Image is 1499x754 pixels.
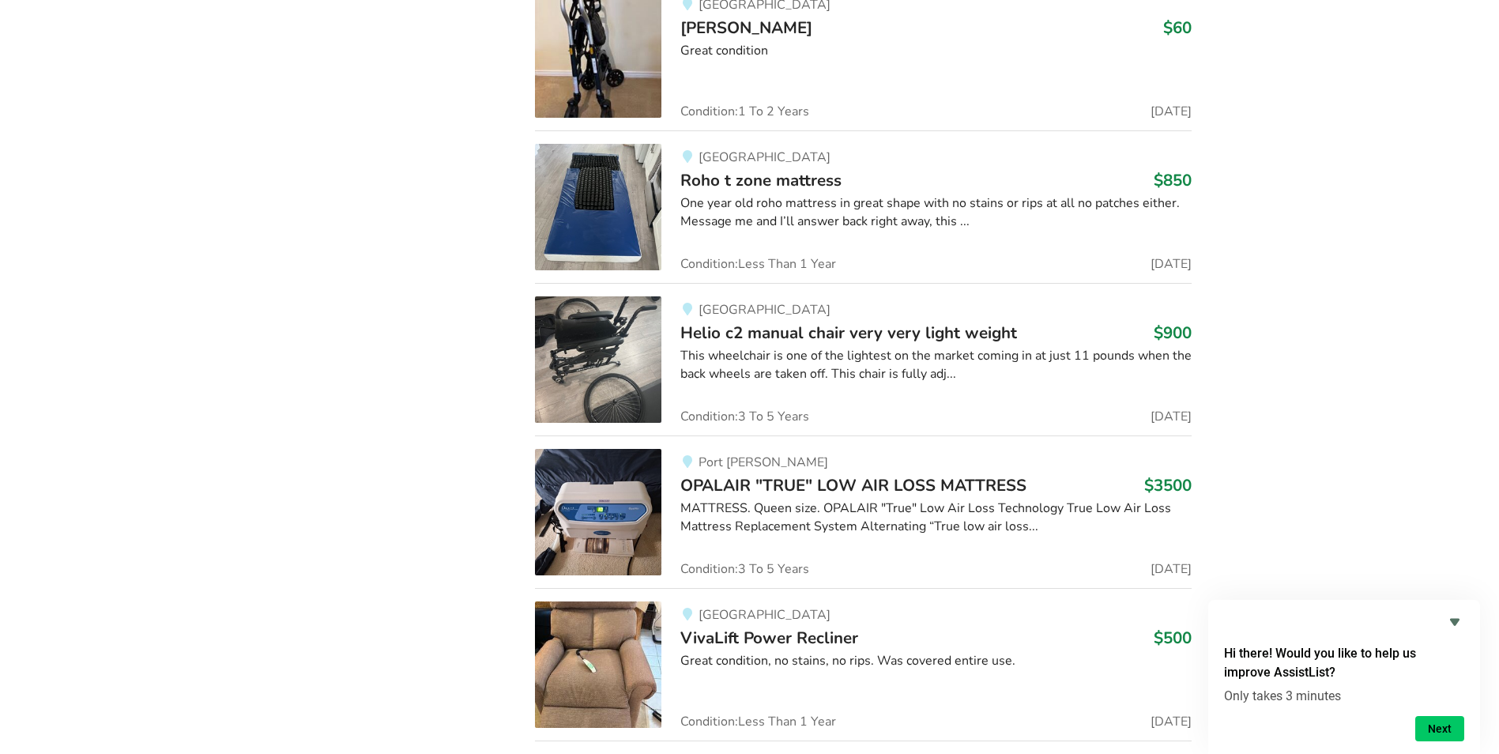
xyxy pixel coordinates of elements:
[680,410,809,423] span: Condition: 3 To 5 Years
[1151,410,1192,423] span: [DATE]
[1144,475,1192,496] h3: $3500
[680,322,1017,344] span: Helio c2 manual chair very very light weight
[680,347,1192,383] div: This wheelchair is one of the lightest on the market coming in at just 11 pounds when the back wh...
[535,435,1192,588] a: bedroom equipment-opalair "true" low air loss mattress Port [PERSON_NAME]OPALAIR "TRUE" LOW AIR L...
[680,500,1192,536] div: MATTRESS. Queen size. OPALAIR "True" Low Air Loss Technology True Low Air Loss Mattress Replaceme...
[680,563,809,575] span: Condition: 3 To 5 Years
[1154,322,1192,343] h3: $900
[1154,628,1192,648] h3: $500
[1224,644,1464,682] h2: Hi there! Would you like to help us improve AssistList?
[1151,105,1192,118] span: [DATE]
[680,652,1192,670] div: Great condition, no stains, no rips. Was covered entire use.
[680,715,836,728] span: Condition: Less Than 1 Year
[1163,17,1192,38] h3: $60
[535,144,661,270] img: bedroom equipment-roho t zone mattress
[1151,715,1192,728] span: [DATE]
[1224,688,1464,703] p: Only takes 3 minutes
[680,194,1192,231] div: One year old roho mattress in great shape with no stains or rips at all no patches either. Messag...
[1445,613,1464,631] button: Hide survey
[680,105,809,118] span: Condition: 1 To 2 Years
[535,588,1192,741] a: transfer aids-vivalift power recliner [GEOGRAPHIC_DATA]VivaLift Power Recliner$500Great condition...
[535,130,1192,283] a: bedroom equipment-roho t zone mattress [GEOGRAPHIC_DATA]Roho t zone mattress$850One year old roho...
[535,283,1192,435] a: mobility-helio c2 manual chair very very light weight [GEOGRAPHIC_DATA]Helio c2 manual chair very...
[680,627,858,649] span: VivaLift Power Recliner
[680,474,1026,496] span: OPALAIR "TRUE" LOW AIR LOSS MATTRESS
[680,169,842,191] span: Roho t zone mattress
[535,601,661,728] img: transfer aids-vivalift power recliner
[699,149,830,166] span: [GEOGRAPHIC_DATA]
[699,301,830,319] span: [GEOGRAPHIC_DATA]
[1151,258,1192,270] span: [DATE]
[680,258,836,270] span: Condition: Less Than 1 Year
[1415,716,1464,741] button: Next question
[699,606,830,624] span: [GEOGRAPHIC_DATA]
[1224,613,1464,741] div: Hi there! Would you like to help us improve AssistList?
[699,454,828,471] span: Port [PERSON_NAME]
[1154,170,1192,190] h3: $850
[1151,563,1192,575] span: [DATE]
[535,296,661,423] img: mobility-helio c2 manual chair very very light weight
[680,17,812,39] span: [PERSON_NAME]
[535,449,661,575] img: bedroom equipment-opalair "true" low air loss mattress
[680,42,1192,60] div: Great condition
